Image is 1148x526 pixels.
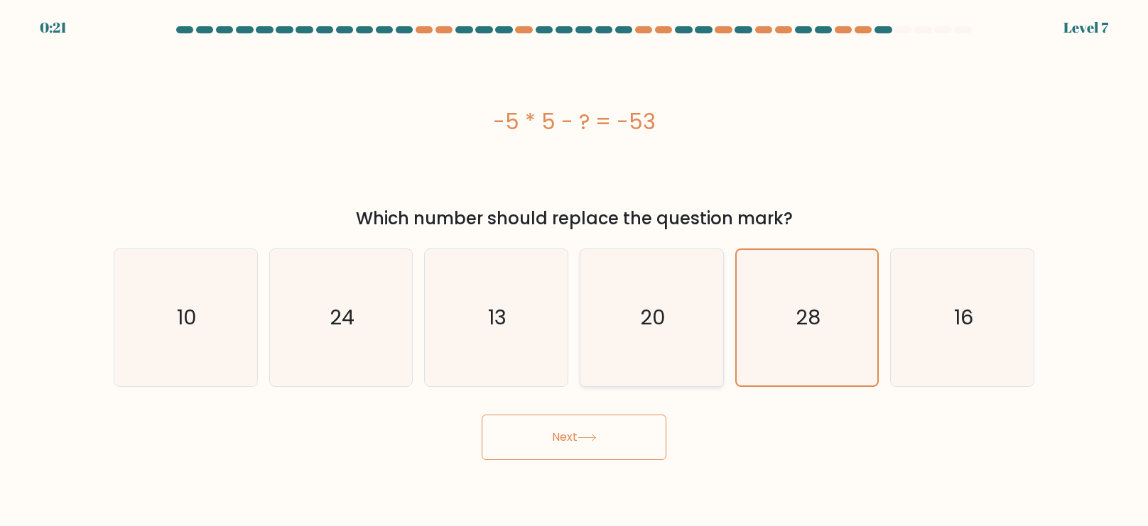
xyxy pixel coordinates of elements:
[640,304,666,332] text: 20
[330,304,354,332] text: 24
[40,17,67,38] div: 0:21
[954,304,973,332] text: 16
[177,304,197,332] text: 10
[489,304,507,332] text: 13
[114,106,1034,138] div: -5 * 5 - ? = -53
[1063,17,1108,38] div: Level 7
[796,304,821,332] text: 28
[122,206,1026,231] div: Which number should replace the question mark?
[482,415,666,460] button: Next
